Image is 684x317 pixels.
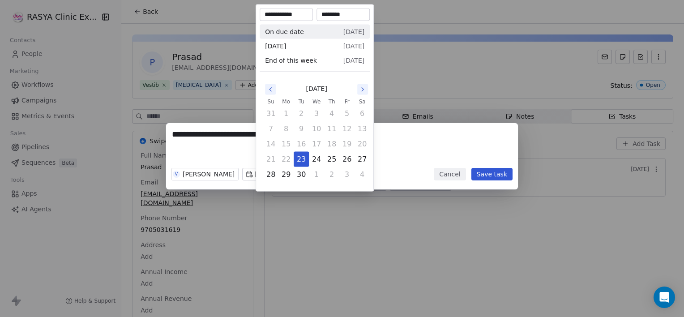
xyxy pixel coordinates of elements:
[340,167,354,182] button: Friday, October 3rd, 2025
[264,137,278,151] button: Sunday, September 14th, 2025
[343,42,364,51] span: [DATE]
[339,97,355,106] th: Friday
[264,107,278,121] button: Sunday, August 31st, 2025
[265,27,304,36] span: On due date
[264,152,278,167] button: Sunday, September 21st, 2025
[309,97,324,106] th: Wednesday
[340,152,354,167] button: Friday, September 26th, 2025
[294,107,308,121] button: Tuesday, September 2nd, 2025
[265,56,317,65] span: End of this week
[355,107,369,121] button: Saturday, September 6th, 2025
[357,84,368,95] button: Go to the Next Month
[324,97,339,106] th: Thursday
[263,97,370,182] table: September 2025
[309,122,324,136] button: Wednesday, September 10th, 2025
[294,122,308,136] button: Tuesday, September 9th, 2025
[279,107,293,121] button: Monday, September 1st, 2025
[279,122,293,136] button: Monday, September 8th, 2025
[340,122,354,136] button: Friday, September 12th, 2025
[264,122,278,136] button: Sunday, September 7th, 2025
[355,122,369,136] button: Saturday, September 13th, 2025
[294,167,308,182] button: Tuesday, September 30th, 2025
[309,137,324,151] button: Wednesday, September 17th, 2025
[279,137,293,151] button: Monday, September 15th, 2025
[264,167,278,182] button: Sunday, September 28th, 2025
[265,42,286,51] span: [DATE]
[306,84,327,94] span: [DATE]
[355,152,369,167] button: Saturday, September 27th, 2025
[325,167,339,182] button: Thursday, October 2nd, 2025
[263,97,278,106] th: Sunday
[355,167,369,182] button: Saturday, October 4th, 2025
[355,97,370,106] th: Saturday
[340,137,354,151] button: Friday, September 19th, 2025
[279,167,293,182] button: Monday, September 29th, 2025
[309,167,324,182] button: Wednesday, October 1st, 2025
[309,152,324,167] button: Wednesday, September 24th, 2025
[325,122,339,136] button: Thursday, September 11th, 2025
[279,152,293,167] button: Monday, September 22nd, 2025
[309,107,324,121] button: Wednesday, September 3rd, 2025
[278,97,294,106] th: Monday
[294,137,308,151] button: Tuesday, September 16th, 2025
[343,27,364,36] span: [DATE]
[325,152,339,167] button: Thursday, September 25th, 2025
[265,84,276,95] button: Go to the Previous Month
[294,152,308,167] button: Today, Tuesday, September 23rd, 2025, selected
[294,97,309,106] th: Tuesday
[325,137,339,151] button: Thursday, September 18th, 2025
[343,56,364,65] span: [DATE]
[340,107,354,121] button: Friday, September 5th, 2025
[325,107,339,121] button: Thursday, September 4th, 2025
[355,137,369,151] button: Saturday, September 20th, 2025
